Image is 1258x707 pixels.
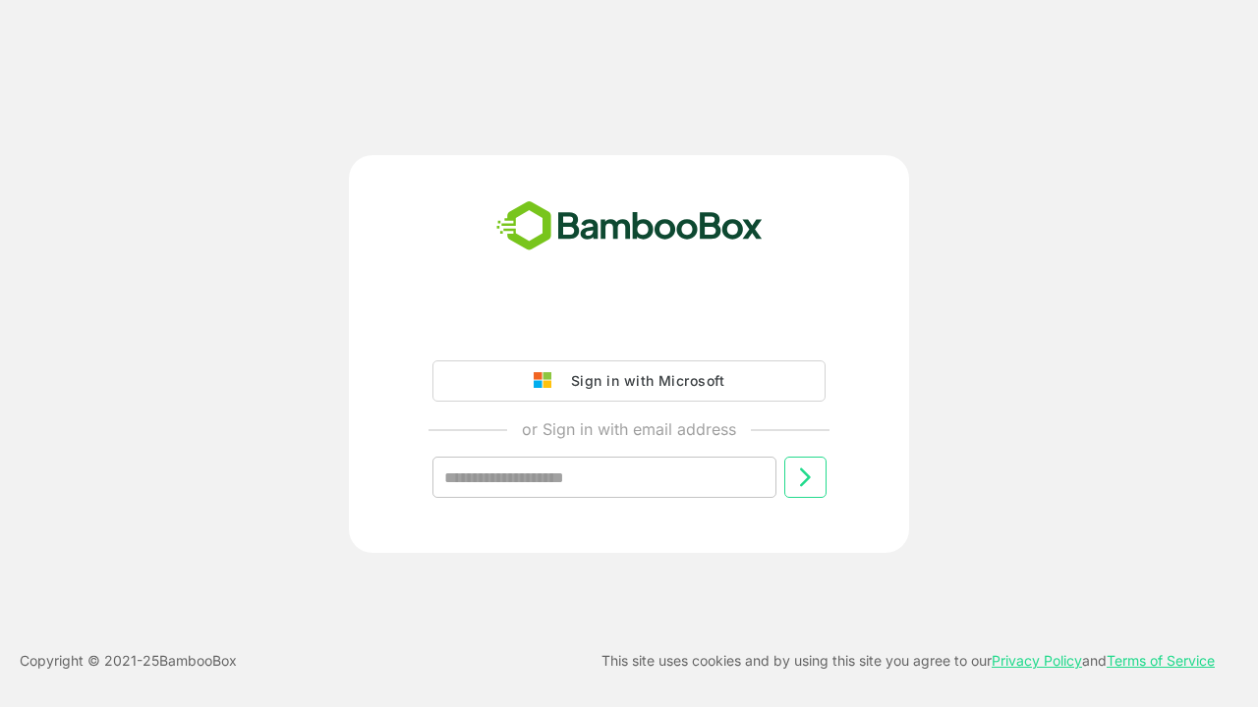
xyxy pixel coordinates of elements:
div: Sign in with Microsoft [561,368,724,394]
a: Terms of Service [1107,652,1215,669]
button: Sign in with Microsoft [432,360,826,402]
a: Privacy Policy [992,652,1082,669]
p: or Sign in with email address [522,417,736,441]
p: Copyright © 2021- 25 BambooBox [20,649,237,673]
p: This site uses cookies and by using this site you agree to our and [601,649,1215,673]
img: bamboobox [486,194,773,259]
img: google [534,372,561,390]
